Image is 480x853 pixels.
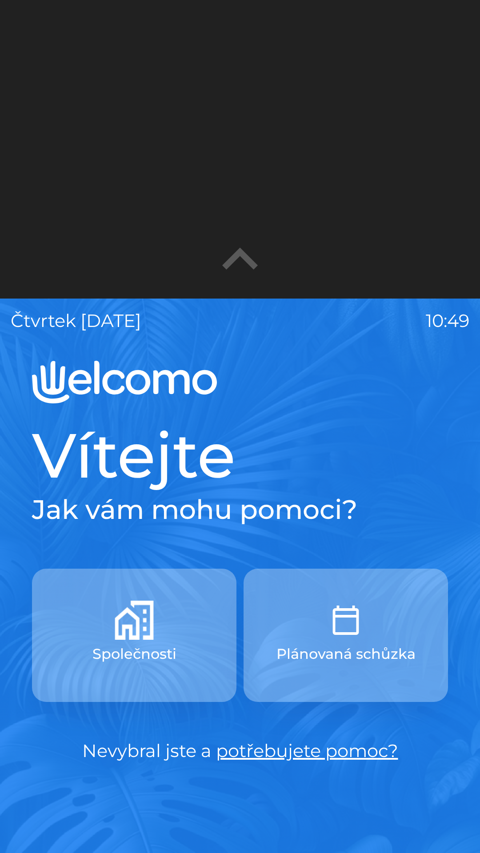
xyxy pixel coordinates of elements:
img: 825ce324-eb87-46dd-be6d-9b75a7c278d7.png [115,601,154,640]
h2: Jak vám mohu pomoci? [32,493,448,526]
p: čtvrtek [DATE] [11,307,141,334]
button: Plánovaná schůzka [244,569,448,702]
p: Nevybral jste a [32,737,448,764]
h1: Vítejte [32,418,448,493]
img: Logo [32,361,448,403]
button: Společnosti [32,569,236,702]
p: 10:49 [426,307,469,334]
p: Společnosti [92,643,176,665]
a: potřebujete pomoc? [216,740,398,761]
p: Plánovaná schůzka [276,643,416,665]
img: ebd3962f-d1ed-43ad-a168-1f301a2420fe.png [326,601,365,640]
